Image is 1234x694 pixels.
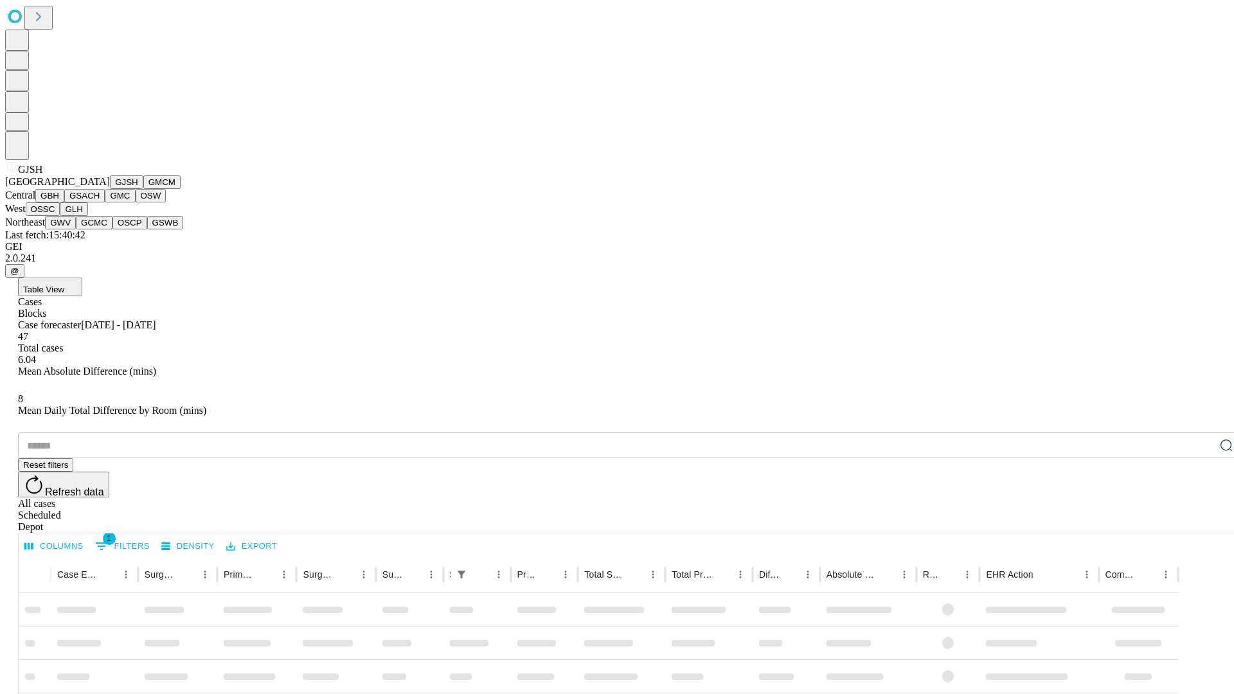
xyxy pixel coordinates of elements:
button: Menu [958,565,976,583]
div: Absolute Difference [827,569,876,580]
button: Menu [557,565,575,583]
span: @ [10,266,19,276]
div: GEI [5,241,1229,253]
button: GSWB [147,216,184,229]
span: Mean Daily Total Difference by Room (mins) [18,405,206,416]
button: Reset filters [18,458,73,472]
button: Menu [275,565,293,583]
button: Sort [178,565,196,583]
button: Menu [355,565,373,583]
button: Refresh data [18,472,109,497]
button: Sort [99,565,117,583]
button: Menu [1078,565,1096,583]
div: Comments [1105,569,1138,580]
button: OSW [136,189,166,202]
button: GSACH [64,189,105,202]
span: 47 [18,331,28,342]
button: Menu [799,565,817,583]
span: West [5,203,26,214]
button: Menu [1157,565,1175,583]
div: Surgery Name [303,569,335,580]
div: Primary Service [224,569,256,580]
button: GLH [60,202,87,216]
button: OSSC [26,202,60,216]
span: Table View [23,285,64,294]
span: Central [5,190,35,200]
button: Export [223,537,280,556]
button: Menu [490,565,508,583]
button: Menu [731,565,749,583]
button: Sort [337,565,355,583]
button: GWV [45,216,76,229]
button: Table View [18,278,82,296]
button: Menu [644,565,662,583]
span: Northeast [5,217,45,227]
button: Sort [257,565,275,583]
button: @ [5,264,24,278]
button: GBH [35,189,64,202]
div: 1 active filter [452,565,470,583]
button: Menu [422,565,440,583]
button: Sort [472,565,490,583]
button: Sort [626,565,644,583]
span: Mean Absolute Difference (mins) [18,366,156,377]
button: GJSH [110,175,143,189]
button: GMCM [143,175,181,189]
button: Density [158,537,218,556]
div: Resolved in EHR [923,569,940,580]
button: GCMC [76,216,112,229]
button: Show filters [452,565,470,583]
button: Menu [196,565,214,583]
div: Total Scheduled Duration [584,569,625,580]
button: Sort [877,565,895,583]
div: Surgeon Name [145,569,177,580]
button: Sort [713,565,731,583]
div: EHR Action [986,569,1033,580]
div: Difference [759,569,780,580]
button: Menu [895,565,913,583]
span: GJSH [18,164,42,175]
span: [GEOGRAPHIC_DATA] [5,176,110,187]
button: Sort [1035,565,1053,583]
div: Surgery Date [382,569,403,580]
span: Last fetch: 15:40:42 [5,229,85,240]
span: Refresh data [45,486,104,497]
button: Sort [539,565,557,583]
button: Sort [1139,565,1157,583]
span: Case forecaster [18,319,81,330]
div: Total Predicted Duration [672,569,712,580]
button: Sort [781,565,799,583]
button: Sort [940,565,958,583]
span: Reset filters [23,460,68,470]
span: 8 [18,393,23,404]
div: Case Epic Id [57,569,98,580]
button: OSCP [112,216,147,229]
span: 6.04 [18,354,36,365]
div: Predicted In Room Duration [517,569,538,580]
div: Scheduled In Room Duration [450,569,451,580]
span: Total cases [18,343,63,353]
button: Select columns [21,537,87,556]
button: Sort [404,565,422,583]
button: Show filters [92,536,153,556]
div: 2.0.241 [5,253,1229,264]
button: Menu [117,565,135,583]
span: 1 [103,532,116,545]
button: GMC [105,189,135,202]
span: [DATE] - [DATE] [81,319,156,330]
